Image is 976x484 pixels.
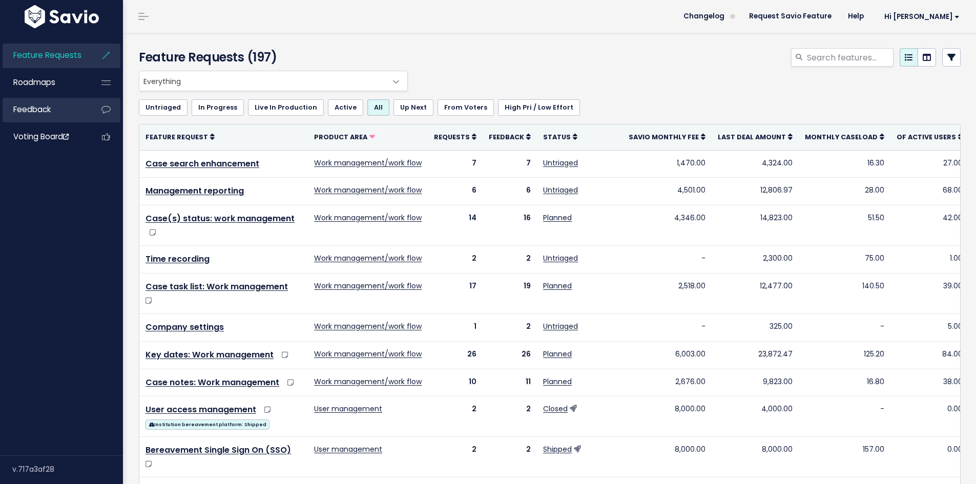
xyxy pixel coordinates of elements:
a: In Progress [192,99,244,116]
a: Case search enhancement [146,158,259,170]
span: Feature Request [146,133,208,141]
td: 9,823.00 [712,369,799,396]
td: 1,470.00 [622,150,712,178]
input: Search features... [806,48,894,67]
td: 157.00 [799,437,890,477]
span: Feature Requests [13,50,81,60]
td: 51.50 [799,205,890,246]
a: Work management/work flow [314,253,422,263]
h4: Feature Requests (197) [139,48,403,67]
a: Case notes: Work management [146,376,279,388]
a: Work management/work flow [314,213,422,223]
td: 26 [428,341,483,369]
td: 125.20 [799,341,890,369]
a: User management [314,444,382,454]
td: 2 [483,313,537,341]
a: Work management/work flow [314,349,422,359]
a: Feedback [3,98,85,121]
td: 23,872.47 [712,341,799,369]
td: - [622,313,712,341]
a: Work management/work flow [314,281,422,291]
td: 5.00 [890,313,969,341]
a: Untriaged [543,158,578,168]
td: 6 [483,178,537,205]
span: Feedback [13,104,51,115]
a: Case(s) status: work management [146,213,295,224]
span: Last deal amount [718,133,786,141]
span: Roadmaps [13,77,55,88]
a: Work management/work flow [314,158,422,168]
td: 12,806.97 [712,178,799,205]
td: 2,676.00 [622,369,712,396]
span: Changelog [683,13,724,20]
td: 16.80 [799,369,890,396]
td: 28.00 [799,178,890,205]
a: Planned [543,281,572,291]
td: 42.00 [890,205,969,246]
span: Status [543,133,571,141]
td: 26 [483,341,537,369]
td: 2,518.00 [622,273,712,313]
td: 6,003.00 [622,341,712,369]
td: 2 [483,437,537,477]
td: 16 [483,205,537,246]
td: 2 [483,396,537,437]
img: logo-white.9d6f32f41409.svg [22,5,101,28]
a: Active [328,99,363,116]
span: Everything [139,71,387,91]
span: Feedback [489,133,524,141]
td: 325.00 [712,313,799,341]
span: Savio Monthly Fee [629,133,699,141]
td: 4,346.00 [622,205,712,246]
td: 4,324.00 [712,150,799,178]
a: Untriaged [139,99,188,116]
a: Hi [PERSON_NAME] [872,9,968,25]
td: 2 [428,437,483,477]
a: Institution bereavement platform: Shipped [146,417,269,430]
a: Time recording [146,253,210,265]
a: Voting Board [3,125,85,149]
td: 68.00 [890,178,969,205]
a: Feedback [489,132,531,142]
a: Of active users [897,132,963,142]
td: 8,000.00 [712,437,799,477]
span: Hi [PERSON_NAME] [884,13,960,20]
span: Of active users [897,133,956,141]
a: Up Next [393,99,433,116]
a: Work management/work flow [314,321,422,331]
td: 1.00 [890,246,969,273]
a: Work management/work flow [314,376,422,387]
td: 8,000.00 [622,396,712,437]
td: 38.00 [890,369,969,396]
ul: Filter feature requests [139,99,961,116]
a: User access management [146,404,256,415]
span: Product Area [314,133,367,141]
td: 75.00 [799,246,890,273]
td: 84.00 [890,341,969,369]
td: 7 [428,150,483,178]
a: Help [840,9,872,24]
a: User management [314,404,382,414]
td: 12,477.00 [712,273,799,313]
a: Untriaged [543,185,578,195]
a: Management reporting [146,185,244,197]
a: Product Area [314,132,375,142]
a: Company settings [146,321,224,333]
a: Roadmaps [3,71,85,94]
a: Untriaged [543,253,578,263]
a: Shipped [543,444,572,454]
td: - [799,313,890,341]
td: 140.50 [799,273,890,313]
div: v.717a3af28 [12,456,123,482]
a: Planned [543,376,572,387]
td: - [799,396,890,437]
span: Monthly caseload [805,133,878,141]
a: From Voters [438,99,494,116]
a: Savio Monthly Fee [629,132,705,142]
td: 6 [428,178,483,205]
a: Requests [434,132,476,142]
span: Voting Board [13,131,69,142]
td: 7 [483,150,537,178]
a: Planned [543,349,572,359]
a: Monthly caseload [805,132,884,142]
